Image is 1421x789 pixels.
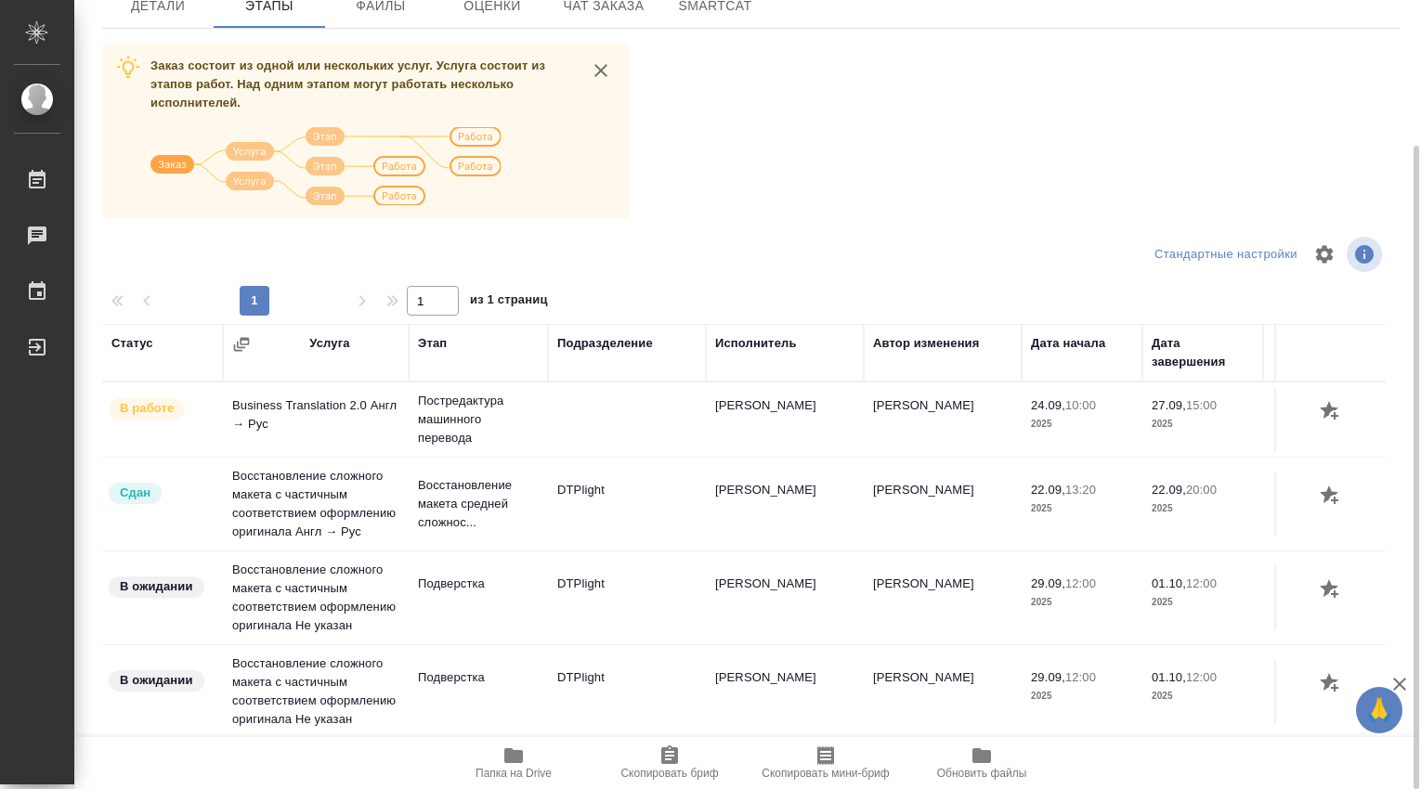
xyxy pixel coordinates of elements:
p: 12:00 [1065,576,1096,590]
button: Сгруппировать [232,335,251,354]
button: Скопировать бриф [592,737,748,789]
p: 20:00 [1186,483,1217,497]
span: Посмотреть информацию [1347,237,1386,272]
p: 22.09, [1031,483,1065,497]
button: Скопировать мини-бриф [748,737,904,789]
button: 🙏 [1356,687,1402,733]
td: Business Translation 2.0 Англ → Рус [223,387,409,452]
p: 7 882,7 [1272,396,1375,415]
td: [PERSON_NAME] [864,472,1022,537]
span: Скопировать мини-бриф [762,767,889,780]
p: 2025 [1152,415,1254,433]
p: В ожидании [120,671,193,690]
p: 12:00 [1186,576,1217,590]
div: Подразделение [557,334,653,353]
p: 01.10, [1152,576,1186,590]
span: Скопировать бриф [620,767,718,780]
span: Настроить таблицу [1302,232,1347,277]
button: Добавить оценку [1315,481,1347,512]
td: Восстановление сложного макета с частичным соответствием оформлению оригинала Не указан [223,645,409,738]
p: 15:00 [1186,398,1217,412]
p: 81 [1272,481,1375,499]
p: В ожидании [120,577,193,596]
div: Дата начала [1031,334,1105,353]
div: split button [1150,240,1302,269]
div: Услуга [309,334,349,353]
button: Добавить оценку [1315,396,1347,428]
button: Добавить оценку [1315,575,1347,606]
button: close [587,57,615,84]
p: В работе [120,399,174,418]
p: 2025 [1031,687,1133,705]
td: [PERSON_NAME] [864,565,1022,630]
span: Папка на Drive [476,767,552,780]
td: [PERSON_NAME] [706,472,864,537]
td: DTPlight [548,659,706,724]
p: Сдан [120,484,150,502]
p: 12:00 [1186,670,1217,684]
div: Автор изменения [873,334,979,353]
p: 2025 [1031,415,1133,433]
div: Дата завершения [1152,334,1254,371]
p: Подверстка [418,668,539,687]
p: 29.09, [1031,670,1065,684]
td: DTPlight [548,565,706,630]
p: 2025 [1152,687,1254,705]
span: из 1 страниц [470,289,548,316]
td: [PERSON_NAME] [864,387,1022,452]
p: Страница А4 [1272,687,1375,705]
div: Исполнитель [715,334,797,353]
p: 2025 [1031,593,1133,612]
p: 01.10, [1152,670,1186,684]
td: [PERSON_NAME] [706,659,864,724]
p: 24.09, [1031,398,1065,412]
p: 2025 [1031,499,1133,518]
p: слово [1272,415,1375,433]
p: 27.09, [1152,398,1186,412]
td: Восстановление сложного макета с частичным соответствием оформлению оригинала Не указан [223,551,409,644]
td: Восстановление сложного макета с частичным соответствием оформлению оригинала Англ → Рус [223,458,409,550]
td: DTPlight [548,472,706,537]
p: Постредактура машинного перевода [418,392,539,447]
td: [PERSON_NAME] [706,387,864,452]
span: Заказ состоит из одной или нескольких услуг. Услуга состоит из этапов работ. Над одним этапом мог... [150,58,545,110]
td: [PERSON_NAME] [864,659,1022,724]
p: 29.09, [1031,576,1065,590]
p: Восстановление макета средней сложнос... [418,476,539,532]
p: 12:00 [1065,670,1096,684]
p: 13:20 [1065,483,1096,497]
p: Страница А4 [1272,499,1375,518]
p: 22.09, [1152,483,1186,497]
div: Статус [111,334,153,353]
span: Обновить файлы [937,767,1027,780]
p: 10:00 [1065,398,1096,412]
p: 2025 [1152,499,1254,518]
button: Папка на Drive [436,737,592,789]
p: 431 [1272,575,1375,593]
div: Этап [418,334,447,353]
button: Добавить оценку [1315,668,1347,700]
button: Обновить файлы [904,737,1060,789]
span: 🙏 [1363,691,1395,730]
p: Подверстка [418,575,539,593]
p: 2025 [1152,593,1254,612]
p: 160 [1272,668,1375,687]
p: Страница А4 [1272,593,1375,612]
td: [PERSON_NAME] [706,565,864,630]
